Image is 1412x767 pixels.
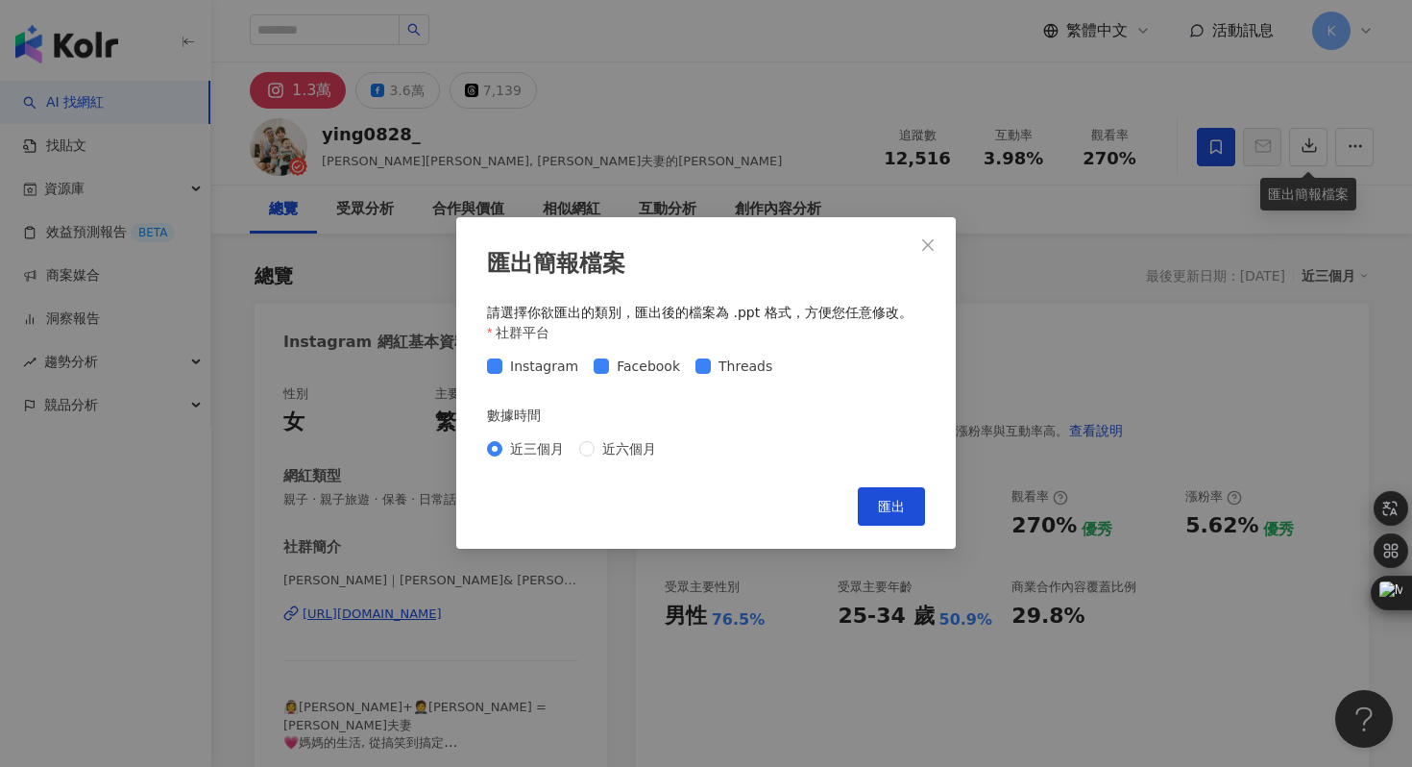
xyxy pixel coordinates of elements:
[711,357,780,378] span: Threads
[487,323,564,344] label: 社群平台
[595,439,664,460] span: 近六個月
[609,357,688,378] span: Facebook
[502,439,572,460] span: 近三個月
[858,488,925,527] button: 匯出
[487,248,925,281] div: 匯出簡報檔案
[920,237,936,253] span: close
[502,357,586,378] span: Instagram
[909,226,947,264] button: Close
[487,304,925,323] div: 請選擇你欲匯出的類別，匯出後的檔案為 .ppt 格式，方便您任意修改。
[487,406,554,427] label: 數據時間
[878,500,905,515] span: 匯出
